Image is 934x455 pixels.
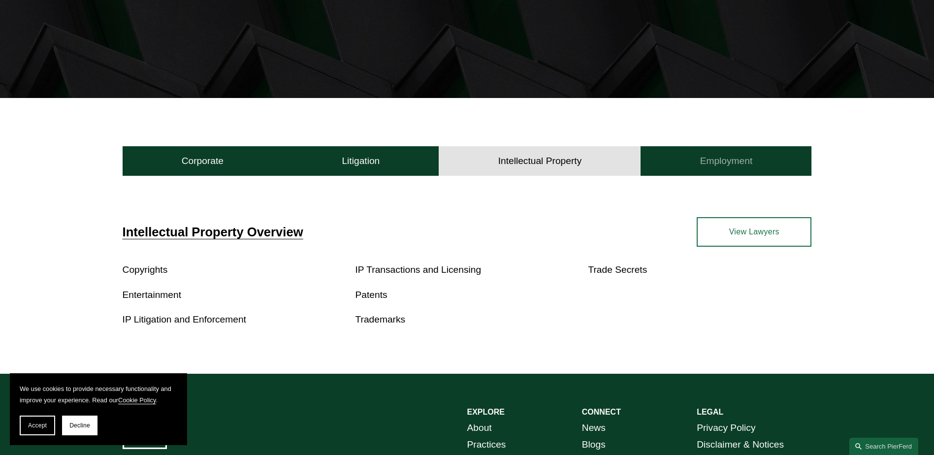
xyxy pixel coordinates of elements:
[697,420,755,437] a: Privacy Policy
[342,155,380,167] h4: Litigation
[123,264,168,275] a: Copyrights
[582,436,606,454] a: Blogs
[355,264,482,275] a: IP Transactions and Licensing
[588,264,647,275] a: Trade Secrets
[355,314,406,325] a: Trademarks
[498,155,582,167] h4: Intellectual Property
[697,436,784,454] a: Disclaimer & Notices
[10,373,187,445] section: Cookie banner
[20,416,55,435] button: Accept
[20,383,177,406] p: We use cookies to provide necessary functionality and improve your experience. Read our .
[182,155,224,167] h4: Corporate
[69,422,90,429] span: Decline
[582,420,606,437] a: News
[123,225,303,239] a: Intellectual Property Overview
[123,314,246,325] a: IP Litigation and Enforcement
[118,396,156,404] a: Cookie Policy
[28,422,47,429] span: Accept
[467,408,505,416] strong: EXPLORE
[700,155,753,167] h4: Employment
[697,408,723,416] strong: LEGAL
[123,290,181,300] a: Entertainment
[467,436,506,454] a: Practices
[355,290,387,300] a: Patents
[467,420,492,437] a: About
[849,438,918,455] a: Search this site
[582,408,621,416] strong: CONNECT
[697,217,811,247] a: View Lawyers
[62,416,97,435] button: Decline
